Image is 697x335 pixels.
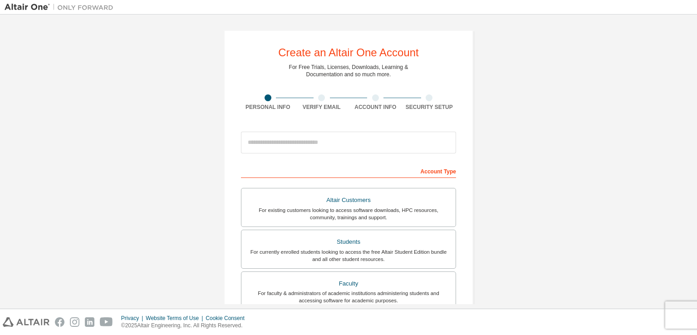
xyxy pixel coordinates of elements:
[100,317,113,327] img: youtube.svg
[55,317,64,327] img: facebook.svg
[206,315,250,322] div: Cookie Consent
[121,322,250,330] p: © 2025 Altair Engineering, Inc. All Rights Reserved.
[241,103,295,111] div: Personal Info
[70,317,79,327] img: instagram.svg
[348,103,402,111] div: Account Info
[247,277,450,290] div: Faculty
[278,47,419,58] div: Create an Altair One Account
[247,290,450,304] div: For faculty & administrators of academic institutions administering students and accessing softwa...
[5,3,118,12] img: Altair One
[247,248,450,263] div: For currently enrolled students looking to access the free Altair Student Edition bundle and all ...
[247,207,450,221] div: For existing customers looking to access software downloads, HPC resources, community, trainings ...
[289,64,408,78] div: For Free Trials, Licenses, Downloads, Learning & Documentation and so much more.
[247,194,450,207] div: Altair Customers
[295,103,349,111] div: Verify Email
[121,315,146,322] div: Privacy
[402,103,456,111] div: Security Setup
[146,315,206,322] div: Website Terms of Use
[247,236,450,248] div: Students
[241,163,456,178] div: Account Type
[3,317,49,327] img: altair_logo.svg
[85,317,94,327] img: linkedin.svg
